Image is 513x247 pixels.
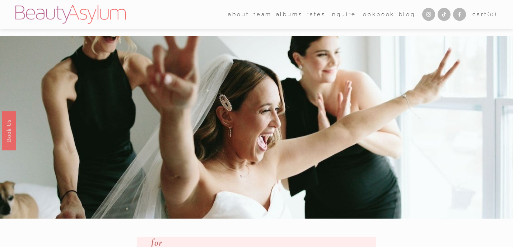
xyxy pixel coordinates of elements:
a: folder dropdown [228,9,249,20]
a: folder dropdown [253,9,272,20]
a: albums [276,9,303,20]
a: Instagram [422,8,435,21]
span: about [228,10,249,20]
img: Beauty Asylum | Bridal Hair &amp; Makeup Charlotte &amp; Atlanta [15,5,126,24]
a: Facebook [453,8,466,21]
a: 0 items in cart [472,10,498,20]
a: Inquire [330,9,356,20]
a: Book Us [2,111,16,150]
span: team [253,10,272,20]
span: 0 [490,11,495,18]
a: TikTok [438,8,451,21]
a: Lookbook [360,9,395,20]
a: Blog [399,9,415,20]
a: Rates [307,9,326,20]
span: ( ) [488,11,498,18]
